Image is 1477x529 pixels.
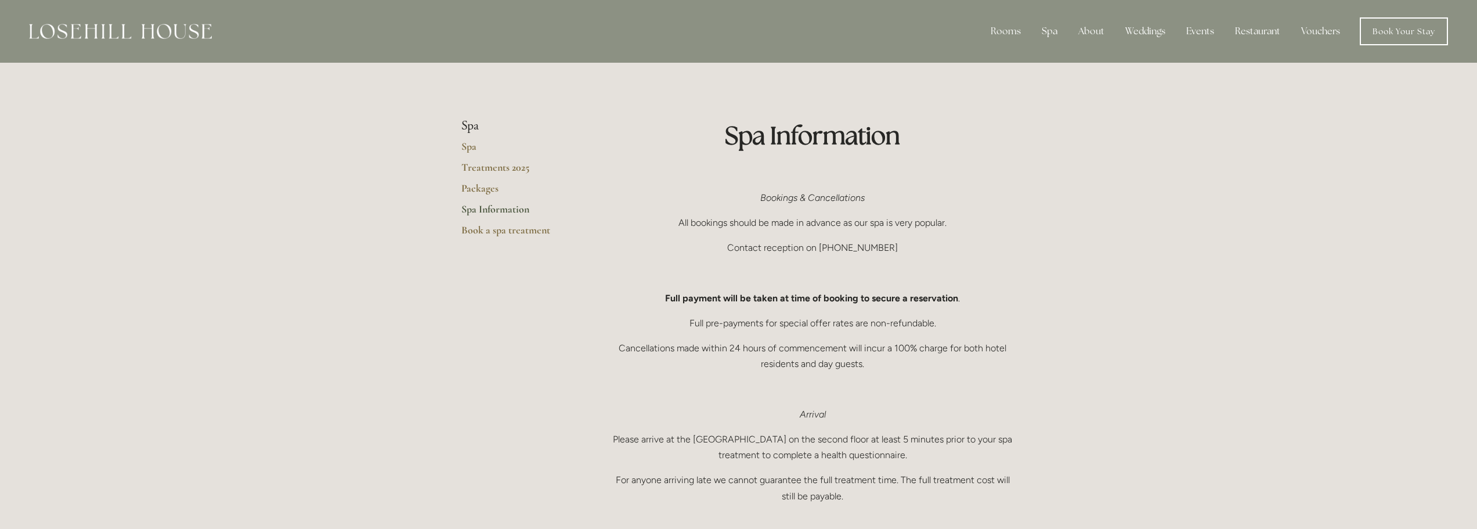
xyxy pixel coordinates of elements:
div: Spa [1032,20,1067,43]
a: Book a spa treatment [461,224,572,244]
a: Packages [461,182,572,203]
p: Full pre-payments for special offer rates are non-refundable. [609,315,1016,331]
p: Cancellations made within 24 hours of commencement will incur a 100% charge for both hotel reside... [609,340,1016,372]
a: Spa [461,140,572,161]
p: All bookings should be made in advance as our spa is very popular. [609,215,1016,231]
p: For anyone arriving late we cannot guarantee the full treatment time. The full treatment cost wil... [609,472,1016,503]
em: Bookings & Cancellations [760,192,865,203]
li: Spa [461,118,572,134]
div: Events [1177,20,1223,43]
a: Vouchers [1292,20,1349,43]
p: . [609,290,1016,306]
p: Please arrive at the [GEOGRAPHIC_DATA] on the second floor at least 5 minutes prior to your spa t... [609,431,1016,463]
strong: Full payment will be taken at time of booking to secure a reservation [665,293,958,304]
strong: Spa Information [725,120,900,151]
a: Treatments 2025 [461,161,572,182]
a: Spa Information [461,203,572,224]
div: About [1069,20,1114,43]
div: Restaurant [1226,20,1290,43]
em: Arrival [800,409,826,420]
div: Rooms [981,20,1030,43]
div: Weddings [1116,20,1175,43]
img: Losehill House [29,24,212,39]
a: Book Your Stay [1360,17,1448,45]
p: Contact reception on [PHONE_NUMBER] [609,240,1016,255]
